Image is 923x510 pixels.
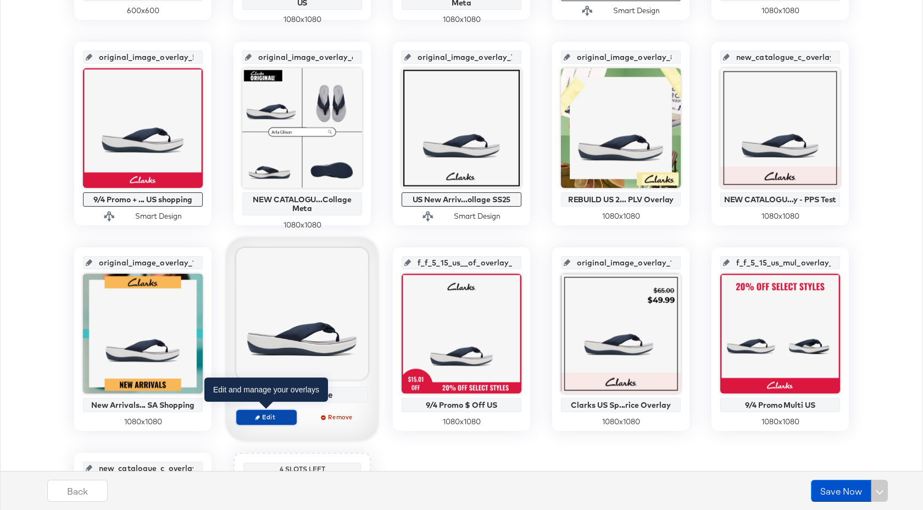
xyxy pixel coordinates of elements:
button: Edit [236,409,297,425]
div: REBUILD US 2... PLV Overlay [564,195,678,204]
button: Save Now [811,480,871,502]
div: 9/4 Promo $ Off US [404,401,519,409]
div: 1080 x 1080 [242,14,362,25]
div: New Arrivals... SA Shopping [86,401,200,409]
div: 9/4 Promo Multi US [723,401,837,409]
div: 1080 x 1080 [561,211,681,221]
button: Remove [308,409,368,425]
span: Remove [313,413,363,421]
div: Smart Design [135,211,182,221]
div: Smart Design [613,5,660,16]
div: Smart Design [454,211,501,221]
div: 600 x 600 [83,5,203,16]
div: Original Image [240,390,365,400]
div: US New Arriv...ollage SS25 [404,195,519,204]
div: 1080 x 1080 [561,417,681,427]
button: Back [47,480,108,502]
div: 9/4 Promo + ... US shopping [86,195,200,204]
span: Edit [241,413,292,421]
div: 1080 x 1080 [402,417,521,427]
div: 1080 x 1080 [720,5,840,16]
div: NEW CATALOGU...Collage Meta [245,195,359,213]
div: 1080 x 1080 [720,211,840,221]
div: 1080 x 1080 [242,220,362,230]
div: Clarks US Sp...rice Overlay [564,401,678,409]
div: 1080 x 1080 [83,417,203,427]
div: 1080 x 1080 [402,14,521,25]
div: 1080 x 1080 [720,417,840,427]
div: NEW CATALOGU...y - PPS Test [723,195,837,204]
